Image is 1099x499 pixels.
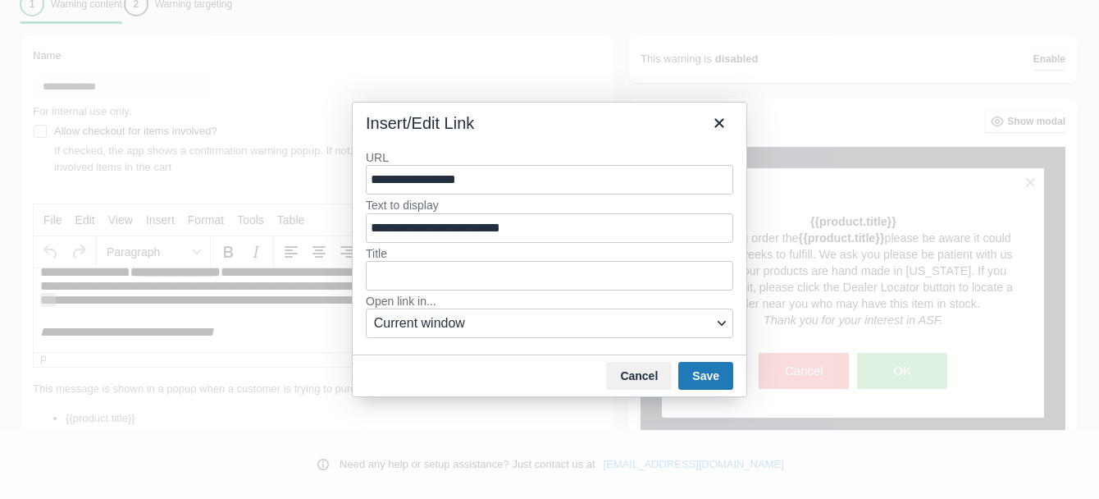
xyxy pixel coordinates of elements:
[366,309,733,338] button: Open link in...
[678,362,733,390] button: Save
[606,362,672,390] button: Cancel
[374,314,713,333] span: Current window
[366,246,733,261] label: Title
[366,198,733,213] label: Text to display
[366,294,733,309] label: Open link in...
[366,150,733,165] label: URL
[366,112,474,134] div: Insert/Edit Link
[705,109,733,137] button: Close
